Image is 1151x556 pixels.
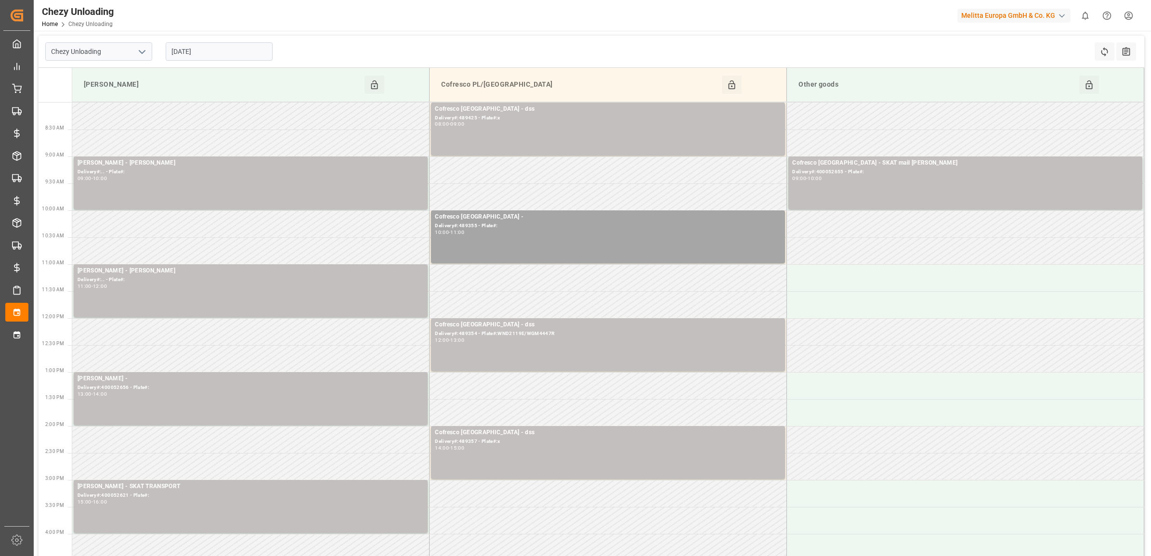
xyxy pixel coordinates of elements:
div: 14:00 [435,446,449,450]
div: Delivery#:489354 - Plate#:WND2119E/WGM4447R [435,330,781,338]
a: Home [42,21,58,27]
div: 13:00 [78,392,92,396]
div: - [92,284,93,288]
button: open menu [134,44,149,59]
div: Cofresco [GEOGRAPHIC_DATA] - dss [435,320,781,330]
div: 15:00 [78,500,92,504]
div: - [92,176,93,181]
div: 10:00 [435,230,449,234]
div: Cofresco PL/[GEOGRAPHIC_DATA] [437,76,722,94]
div: [PERSON_NAME] - SKAT TRANSPORT [78,482,424,491]
input: Type to search/select [45,42,152,61]
div: Other goods [795,76,1079,94]
span: 3:00 PM [45,476,64,481]
div: Delivery#:.. - Plate#: [78,276,424,284]
div: 11:00 [450,230,464,234]
span: 2:30 PM [45,449,64,454]
div: - [92,392,93,396]
span: 10:30 AM [42,233,64,238]
input: DD.MM.YYYY [166,42,273,61]
div: Delivery#:400052621 - Plate#: [78,491,424,500]
span: 10:00 AM [42,206,64,211]
div: 15:00 [450,446,464,450]
div: Delivery#:400052656 - Plate#: [78,384,424,392]
span: 1:30 PM [45,395,64,400]
div: 09:00 [450,122,464,126]
div: - [806,176,808,181]
div: 10:00 [93,176,107,181]
span: 3:30 PM [45,503,64,508]
div: Delivery#:400052655 - Plate#: [792,168,1138,176]
span: 11:30 AM [42,287,64,292]
button: show 0 new notifications [1074,5,1096,26]
button: Help Center [1096,5,1118,26]
div: [PERSON_NAME] - [78,374,424,384]
div: Cofresco [GEOGRAPHIC_DATA] - dss [435,428,781,438]
div: [PERSON_NAME] - [PERSON_NAME] [78,158,424,168]
div: - [449,338,450,342]
div: 12:00 [93,284,107,288]
span: 12:30 PM [42,341,64,346]
div: Delivery#:489357 - Plate#:x [435,438,781,446]
div: Cofresco [GEOGRAPHIC_DATA] - [435,212,781,222]
div: Cofresco [GEOGRAPHIC_DATA] - dss [435,104,781,114]
div: Delivery#:489425 - Plate#:x [435,114,781,122]
div: Chezy Unloading [42,4,114,19]
div: Melitta Europa GmbH & Co. KG [957,9,1071,23]
div: 12:00 [435,338,449,342]
div: - [92,500,93,504]
div: 11:00 [78,284,92,288]
div: 09:00 [78,176,92,181]
div: 13:00 [450,338,464,342]
button: Melitta Europa GmbH & Co. KG [957,6,1074,25]
div: [PERSON_NAME] [80,76,365,94]
div: Cofresco [GEOGRAPHIC_DATA] - SKAT mail [PERSON_NAME] [792,158,1138,168]
div: [PERSON_NAME] - [PERSON_NAME] [78,266,424,276]
div: 08:00 [435,122,449,126]
span: 9:30 AM [45,179,64,184]
span: 9:00 AM [45,152,64,157]
span: 12:00 PM [42,314,64,319]
div: 14:00 [93,392,107,396]
span: 11:00 AM [42,260,64,265]
div: Delivery#:489355 - Plate#: [435,222,781,230]
div: 09:00 [792,176,806,181]
span: 4:00 PM [45,530,64,535]
div: - [449,122,450,126]
span: 8:30 AM [45,125,64,130]
div: Delivery#:.. - Plate#: [78,168,424,176]
div: - [449,446,450,450]
div: - [449,230,450,234]
span: 2:00 PM [45,422,64,427]
div: 10:00 [808,176,822,181]
div: 16:00 [93,500,107,504]
span: 1:00 PM [45,368,64,373]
